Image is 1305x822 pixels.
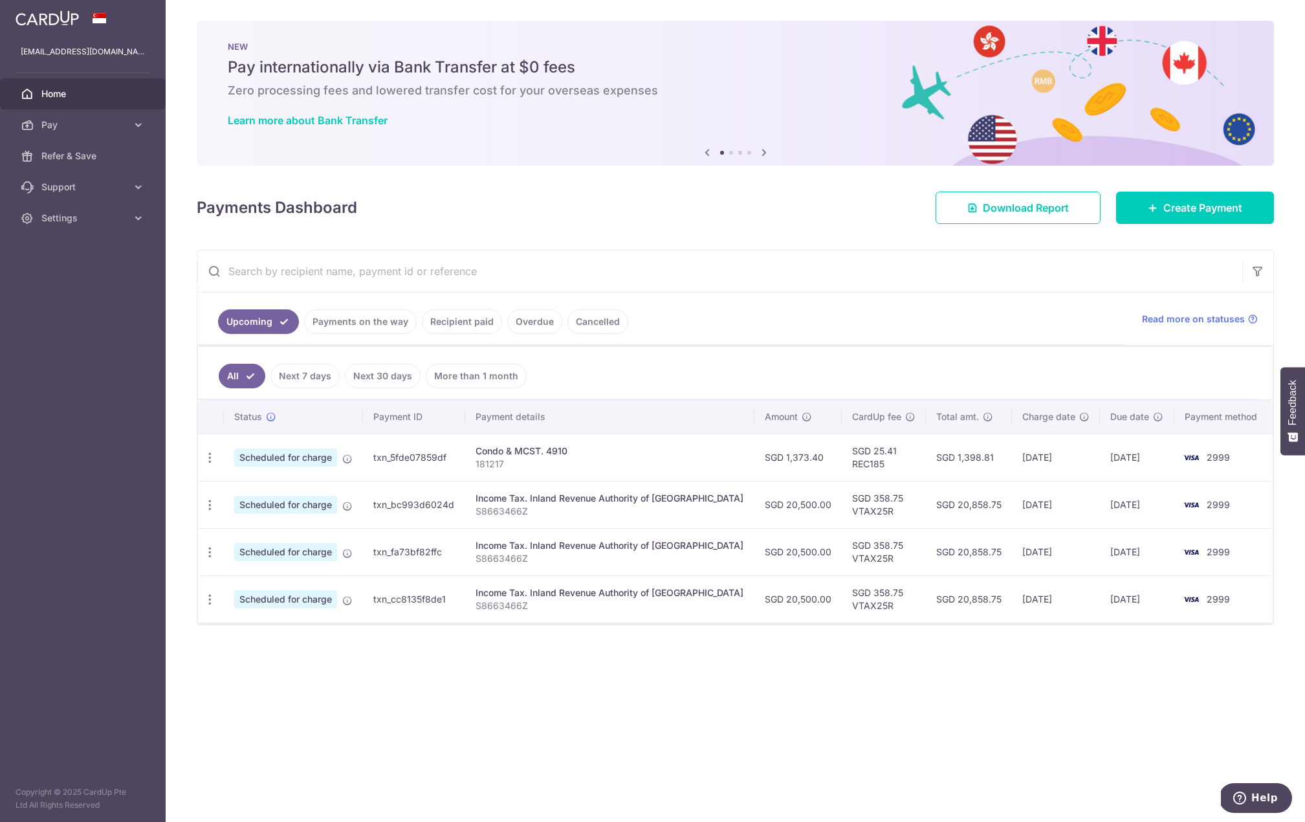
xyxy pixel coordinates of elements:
td: [DATE] [1012,575,1100,623]
a: Payments on the way [304,309,417,334]
p: S8663466Z [476,599,744,612]
img: Bank transfer banner [197,21,1274,166]
span: Charge date [1022,410,1075,423]
span: 2999 [1207,452,1230,463]
td: SGD 20,500.00 [754,528,842,575]
th: Payment ID [363,400,465,434]
span: Due date [1110,410,1149,423]
td: [DATE] [1100,575,1174,623]
p: [EMAIL_ADDRESS][DOMAIN_NAME] [21,45,145,58]
span: Scheduled for charge [234,590,337,608]
a: Read more on statuses [1142,313,1258,326]
td: SGD 1,373.40 [754,434,842,481]
td: SGD 358.75 VTAX25R [842,481,926,528]
span: Download Report [983,200,1069,216]
span: Amount [765,410,798,423]
span: Support [41,181,127,194]
td: txn_cc8135f8de1 [363,575,465,623]
iframe: Opens a widget where you can find more information [1221,783,1292,816]
h5: Pay internationally via Bank Transfer at $0 fees [228,57,1243,78]
td: [DATE] [1100,528,1174,575]
span: Settings [41,212,127,225]
input: Search by recipient name, payment id or reference [197,250,1242,292]
p: S8663466Z [476,505,744,518]
a: Download Report [936,192,1101,224]
th: Payment details [465,400,754,434]
img: Bank Card [1178,497,1204,513]
span: 2999 [1207,594,1230,605]
td: [DATE] [1100,434,1174,481]
td: [DATE] [1100,481,1174,528]
a: Overdue [507,309,562,334]
span: Scheduled for charge [234,496,337,514]
span: Create Payment [1163,200,1242,216]
span: Total amt. [936,410,979,423]
img: Bank Card [1178,450,1204,465]
a: Next 30 days [345,364,421,388]
img: Bank Card [1178,592,1204,607]
a: Cancelled [567,309,628,334]
td: [DATE] [1012,481,1100,528]
span: Home [41,87,127,100]
div: Income Tax. Inland Revenue Authority of [GEOGRAPHIC_DATA] [476,492,744,505]
button: Feedback - Show survey [1280,367,1305,455]
div: Condo & MCST. 4910 [476,445,744,458]
td: SGD 20,858.75 [926,528,1012,575]
a: Recipient paid [422,309,502,334]
span: Pay [41,118,127,131]
td: SGD 1,398.81 [926,434,1012,481]
th: Payment method [1174,400,1273,434]
td: SGD 25.41 REC185 [842,434,926,481]
span: Scheduled for charge [234,543,337,561]
div: Income Tax. Inland Revenue Authority of [GEOGRAPHIC_DATA] [476,586,744,599]
p: NEW [228,41,1243,52]
td: SGD 20,858.75 [926,481,1012,528]
a: More than 1 month [426,364,527,388]
td: [DATE] [1012,528,1100,575]
a: Create Payment [1116,192,1274,224]
img: Bank Card [1178,544,1204,560]
a: Upcoming [218,309,299,334]
h4: Payments Dashboard [197,196,357,219]
h6: Zero processing fees and lowered transfer cost for your overseas expenses [228,83,1243,98]
td: txn_fa73bf82ffc [363,528,465,575]
a: All [219,364,265,388]
td: SGD 20,858.75 [926,575,1012,623]
a: Next 7 days [270,364,340,388]
td: SGD 20,500.00 [754,575,842,623]
span: Scheduled for charge [234,449,337,467]
td: SGD 20,500.00 [754,481,842,528]
td: txn_bc993d6024d [363,481,465,528]
a: Learn more about Bank Transfer [228,114,388,127]
p: S8663466Z [476,552,744,565]
span: Feedback [1287,380,1299,425]
td: SGD 358.75 VTAX25R [842,528,926,575]
span: CardUp fee [852,410,901,423]
span: 2999 [1207,499,1230,510]
td: SGD 358.75 VTAX25R [842,575,926,623]
div: Income Tax. Inland Revenue Authority of [GEOGRAPHIC_DATA] [476,539,744,552]
td: txn_5fde07859df [363,434,465,481]
span: Refer & Save [41,150,127,162]
span: 2999 [1207,546,1230,557]
span: Read more on statuses [1142,313,1245,326]
p: 181217 [476,458,744,471]
td: [DATE] [1012,434,1100,481]
img: CardUp [16,10,79,26]
span: Status [234,410,262,423]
